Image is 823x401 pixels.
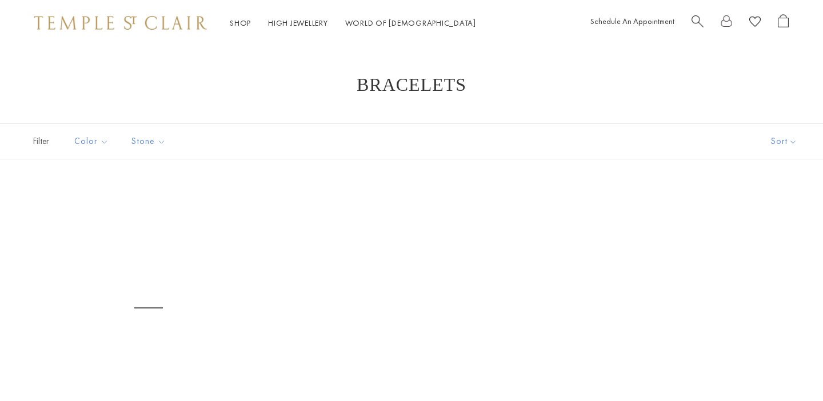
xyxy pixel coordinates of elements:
button: Color [66,129,117,154]
a: ShopShop [230,18,251,28]
span: Stone [126,134,174,149]
a: World of [DEMOGRAPHIC_DATA]World of [DEMOGRAPHIC_DATA] [345,18,476,28]
a: View Wishlist [749,14,761,32]
h1: Bracelets [46,74,777,95]
img: Temple St. Clair [34,16,207,30]
a: Search [692,14,704,32]
button: Show sort by [745,124,823,159]
button: Stone [123,129,174,154]
nav: Main navigation [230,16,476,30]
a: Open Shopping Bag [778,14,789,32]
a: High JewelleryHigh Jewellery [268,18,328,28]
a: Schedule An Appointment [590,16,674,26]
span: Color [69,134,117,149]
